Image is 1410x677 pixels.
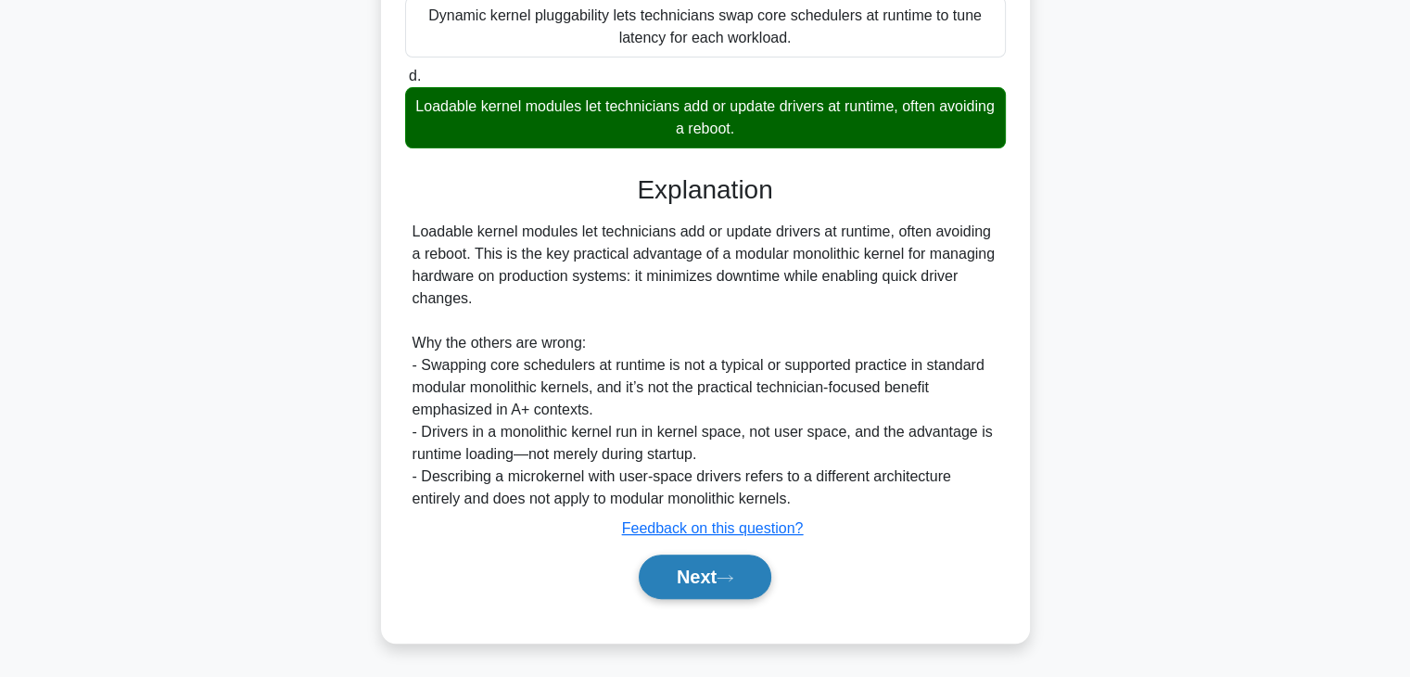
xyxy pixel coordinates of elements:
[405,87,1006,148] div: Loadable kernel modules let technicians add or update drivers at runtime, often avoiding a reboot.
[639,555,771,599] button: Next
[416,174,995,206] h3: Explanation
[409,68,421,83] span: d.
[622,520,804,536] a: Feedback on this question?
[413,221,998,510] div: Loadable kernel modules let technicians add or update drivers at runtime, often avoiding a reboot...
